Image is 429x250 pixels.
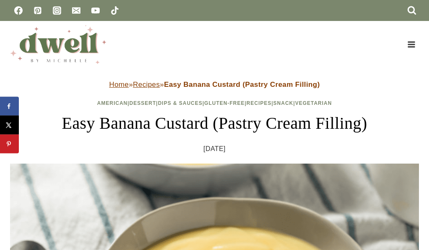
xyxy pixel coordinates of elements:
a: Vegetarian [295,100,332,106]
a: Recipes [133,81,160,89]
a: Dessert [129,100,156,106]
a: Recipes [246,100,271,106]
a: Facebook [10,2,27,19]
span: » » [109,81,320,89]
h1: Easy Banana Custard (Pastry Cream Filling) [10,111,419,136]
span: | | | | | | [97,100,332,106]
a: TikTok [106,2,123,19]
time: [DATE] [204,143,226,155]
a: YouTube [87,2,104,19]
a: American [97,100,128,106]
a: Snack [273,100,293,106]
a: Instagram [49,2,65,19]
a: Gluten-Free [204,100,245,106]
a: Email [68,2,85,19]
img: DWELL by michelle [10,25,106,64]
strong: Easy Banana Custard (Pastry Cream Filling) [164,81,320,89]
a: Pinterest [29,2,46,19]
button: View Search Form [405,3,419,18]
a: Dips & Sauces [158,100,202,106]
a: Home [109,81,129,89]
button: Open menu [403,38,419,51]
